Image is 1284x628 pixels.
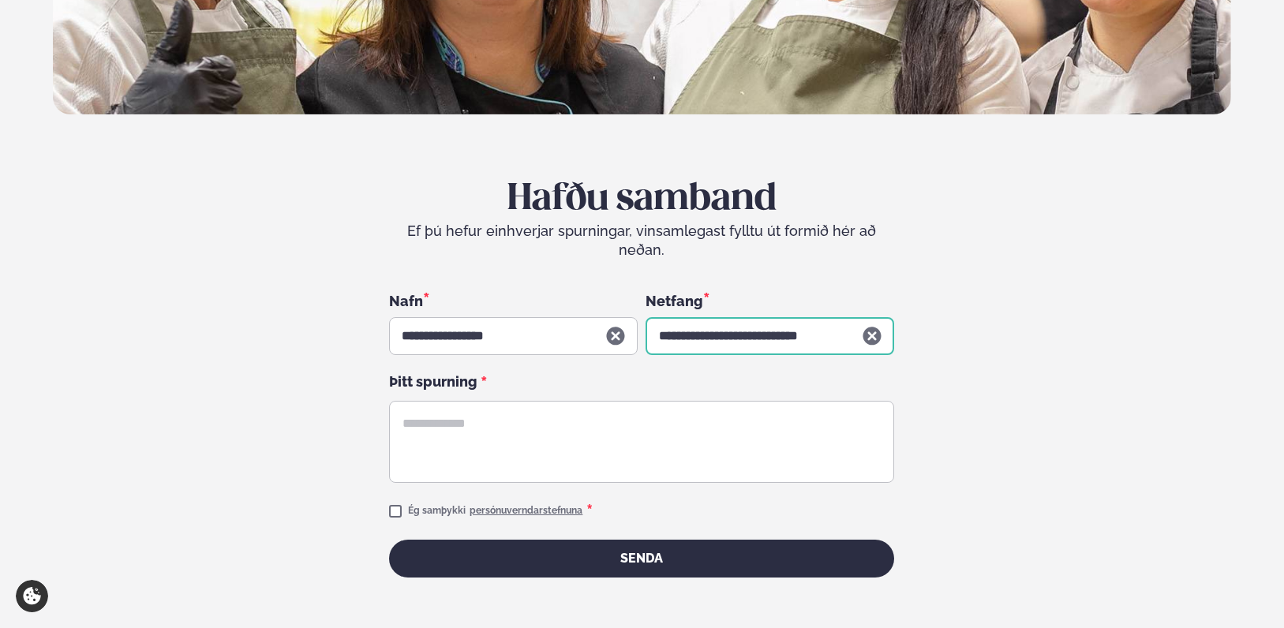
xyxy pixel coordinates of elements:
button: Senda [389,540,894,578]
a: persónuverndarstefnuna [470,505,582,518]
h2: Hafðu samband [389,178,894,222]
a: Cookie settings [16,580,48,612]
div: Netfang [646,290,894,311]
div: Nafn [389,290,638,311]
div: Ég samþykki [408,502,593,521]
div: Þitt spurning [389,374,894,393]
div: Ef þú hefur einhverjar spurningar, vinsamlegast fylltu út formið hér að neðan. [389,222,894,260]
